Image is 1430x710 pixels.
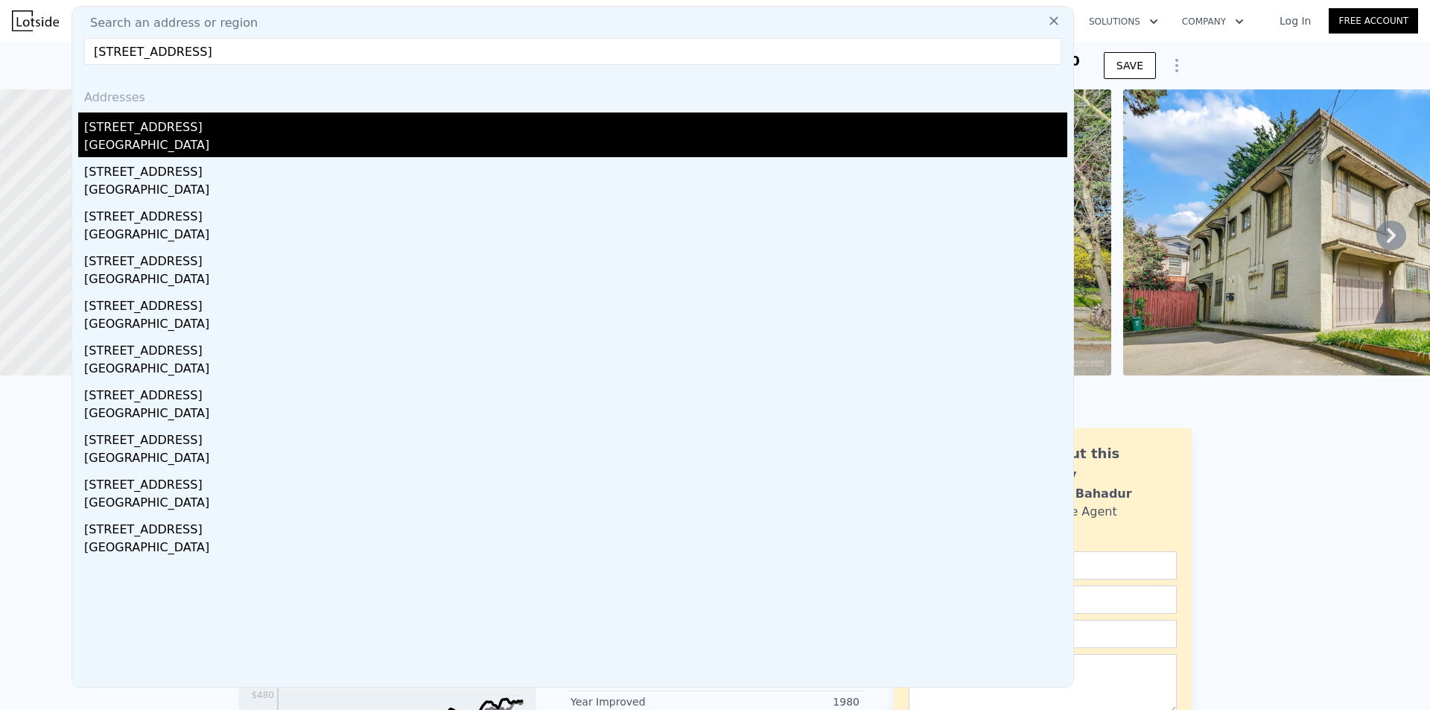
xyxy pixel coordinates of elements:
div: [GEOGRAPHIC_DATA] [84,360,1067,381]
div: [GEOGRAPHIC_DATA] [84,270,1067,291]
div: [GEOGRAPHIC_DATA] [84,494,1067,515]
div: [STREET_ADDRESS] [84,247,1067,270]
div: [STREET_ADDRESS] [84,425,1067,449]
div: [GEOGRAPHIC_DATA] [84,449,1067,470]
div: Addresses [78,77,1067,112]
div: 1980 [715,694,859,709]
button: Show Options [1162,51,1192,80]
a: Log In [1262,13,1329,28]
div: [STREET_ADDRESS] [84,157,1067,181]
input: Enter an address, city, region, neighborhood or zip code [84,38,1061,65]
button: Solutions [1077,8,1170,35]
span: Search an address or region [78,14,258,32]
div: [STREET_ADDRESS] [84,336,1067,360]
div: [STREET_ADDRESS] [84,381,1067,405]
div: [GEOGRAPHIC_DATA] [84,226,1067,247]
button: SAVE [1104,52,1156,79]
tspan: $480 [251,690,274,700]
div: [GEOGRAPHIC_DATA] [84,315,1067,336]
div: [GEOGRAPHIC_DATA] [84,405,1067,425]
a: Free Account [1329,8,1418,34]
div: Ask about this property [1011,443,1177,485]
div: [GEOGRAPHIC_DATA] [84,136,1067,157]
div: [STREET_ADDRESS] [84,112,1067,136]
div: [STREET_ADDRESS] [84,202,1067,226]
div: Year Improved [571,694,715,709]
div: [STREET_ADDRESS] [84,515,1067,539]
div: [GEOGRAPHIC_DATA] [84,539,1067,560]
div: [STREET_ADDRESS] [84,470,1067,494]
div: Siddhant Bahadur [1011,485,1132,503]
button: Company [1170,8,1256,35]
div: [GEOGRAPHIC_DATA] [84,181,1067,202]
div: [STREET_ADDRESS] [84,291,1067,315]
img: Lotside [12,10,59,31]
